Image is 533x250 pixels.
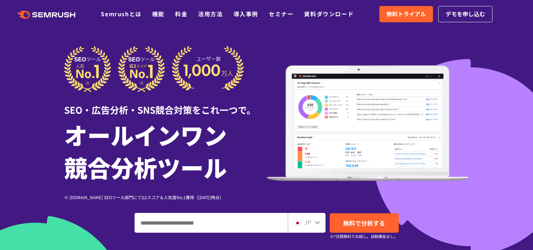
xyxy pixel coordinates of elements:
[304,218,311,226] span: JP
[343,219,385,227] span: 無料で分析する
[379,6,433,22] a: 無料トライアル
[446,10,485,19] span: デモを申し込む
[175,10,187,18] a: 料金
[152,10,165,18] a: 機能
[438,6,492,22] a: デモを申し込む
[198,10,223,18] a: 活用方法
[64,92,267,117] div: SEO・広告分析・SNS競合対策をこれ一つで。
[330,213,399,233] a: 無料で分析する
[101,10,141,18] a: Semrushとは
[135,213,287,232] input: ドメイン、キーワードまたはURLを入力してください
[304,10,354,18] a: 資料ダウンロード
[64,194,267,201] div: ※ [DOMAIN_NAME] SEOツール部門にてG2スコア＆人気度No.1獲得（[DATE]時点）
[234,10,258,18] a: 導入事例
[64,118,267,183] h1: オールインワン 競合分析ツール
[386,10,426,19] span: 無料トライアル
[269,10,293,18] a: セミナー
[330,233,398,240] small: ※7日間無料でお試し。自動課金なし。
